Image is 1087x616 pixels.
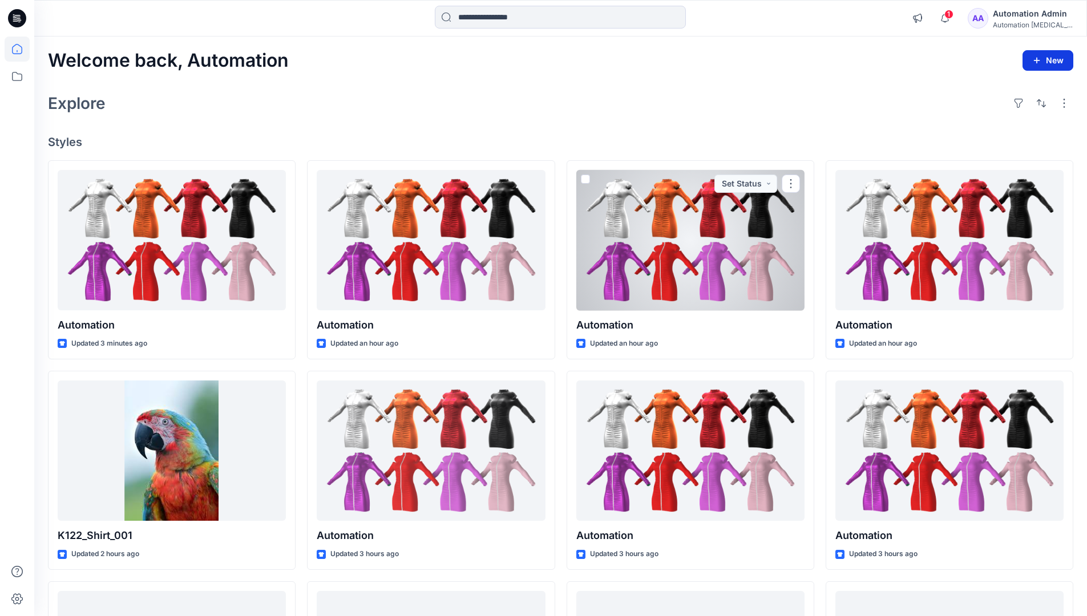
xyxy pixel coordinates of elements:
p: Automation [58,317,286,333]
p: Automation [317,317,545,333]
p: Automation [576,317,805,333]
a: Automation [58,170,286,311]
a: K122_Shirt_001 [58,380,286,521]
h4: Styles [48,135,1073,149]
p: Updated 3 hours ago [330,548,399,560]
p: Automation [835,317,1064,333]
a: Automation [835,380,1064,521]
div: Automation [MEDICAL_DATA]... [993,21,1073,29]
p: Automation [317,528,545,544]
p: Updated 2 hours ago [71,548,139,560]
h2: Welcome back, Automation [48,50,289,71]
p: Updated 3 hours ago [849,548,918,560]
p: Updated 3 minutes ago [71,338,147,350]
div: AA [968,8,988,29]
p: Automation [835,528,1064,544]
p: Updated an hour ago [849,338,917,350]
p: Updated 3 hours ago [590,548,658,560]
a: Automation [835,170,1064,311]
a: Automation [576,170,805,311]
a: Automation [576,380,805,521]
div: Automation Admin [993,7,1073,21]
a: Automation [317,380,545,521]
span: 1 [944,10,953,19]
p: Automation [576,528,805,544]
p: Updated an hour ago [330,338,398,350]
a: Automation [317,170,545,311]
button: New [1023,50,1073,71]
p: K122_Shirt_001 [58,528,286,544]
h2: Explore [48,94,106,112]
p: Updated an hour ago [590,338,658,350]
